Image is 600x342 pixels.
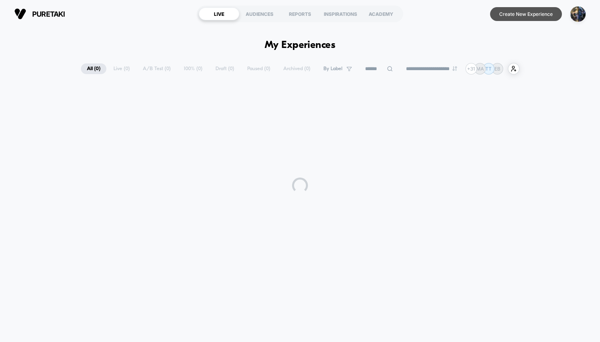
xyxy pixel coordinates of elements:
img: ppic [570,6,586,22]
p: EB [494,66,500,72]
div: ACADEMY [361,8,401,20]
h1: My Experiences [265,40,336,51]
button: ppic [568,6,588,22]
span: puretaki [32,10,65,18]
div: REPORTS [280,8,320,20]
div: INSPIRATIONS [320,8,361,20]
div: + 31 [465,63,477,75]
p: MA [476,66,484,72]
span: By Label [323,66,342,72]
img: Visually logo [14,8,26,20]
div: AUDIENCES [239,8,280,20]
button: Create New Experience [490,7,562,21]
img: end [452,66,457,71]
span: All ( 0 ) [81,63,106,74]
div: LIVE [199,8,239,20]
p: TT [485,66,492,72]
button: puretaki [12,8,67,20]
